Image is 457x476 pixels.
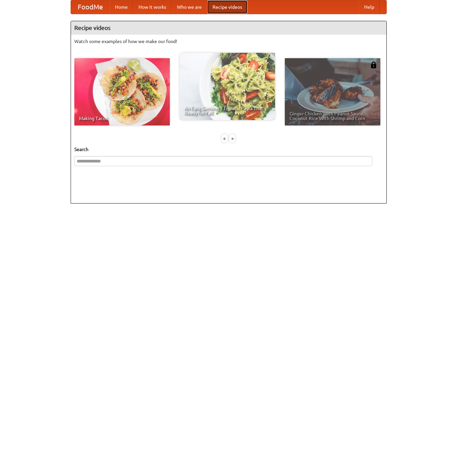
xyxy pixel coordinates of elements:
div: « [222,134,228,143]
a: Who we are [172,0,207,14]
a: Making Tacos [74,58,170,125]
div: » [229,134,235,143]
a: FoodMe [71,0,110,14]
a: Help [359,0,380,14]
h4: Recipe videos [71,21,386,35]
h5: Search [74,146,383,153]
p: Watch some examples of how we make our food! [74,38,383,45]
span: An Easy, Summery Tomato Pasta That's Ready for Fall [184,106,270,115]
a: How it works [133,0,172,14]
img: 483408.png [370,62,377,68]
a: An Easy, Summery Tomato Pasta That's Ready for Fall [180,53,275,120]
a: Home [110,0,133,14]
span: Making Tacos [79,116,165,121]
a: Recipe videos [207,0,247,14]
